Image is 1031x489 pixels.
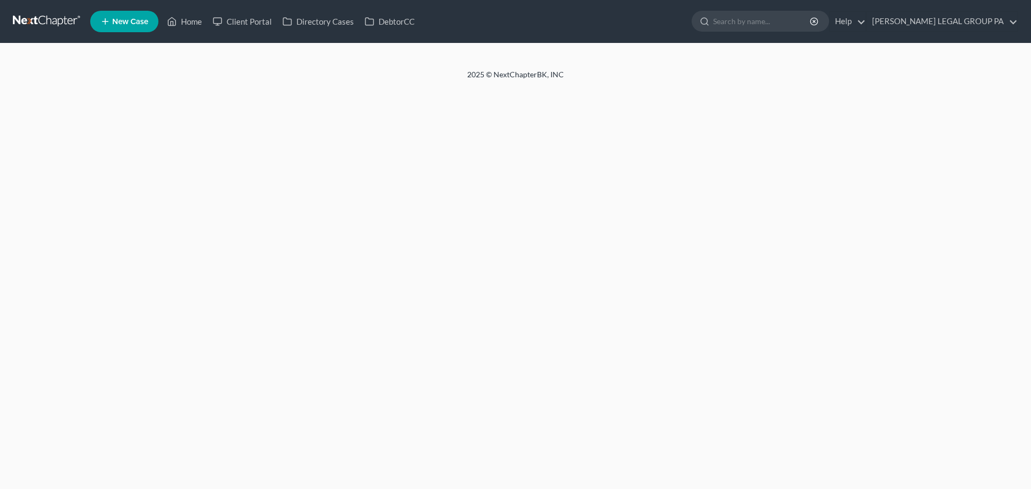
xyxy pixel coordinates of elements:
span: New Case [112,18,148,26]
a: Directory Cases [277,12,359,31]
a: Client Portal [207,12,277,31]
a: Help [830,12,866,31]
input: Search by name... [713,11,811,31]
a: Home [162,12,207,31]
a: DebtorCC [359,12,420,31]
a: [PERSON_NAME] LEGAL GROUP PA [867,12,1018,31]
div: 2025 © NextChapterBK, INC [209,69,822,89]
